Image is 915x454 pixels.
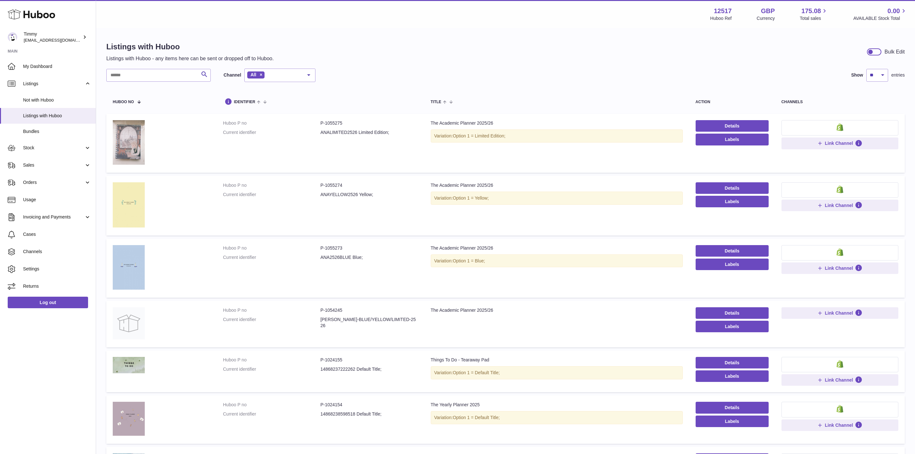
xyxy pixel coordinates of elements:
[320,254,418,260] dd: ANA2526BLUE Blue;
[761,7,775,15] strong: GBP
[431,245,683,251] div: The Academic Planner 2025/26
[837,360,843,368] img: shopify-small.png
[23,249,91,255] span: Channels
[431,120,683,126] div: The Academic Planner 2025/26
[696,100,769,104] div: action
[113,182,145,227] img: The Academic Planner 2025/26
[23,113,91,119] span: Listings with Huboo
[223,317,320,329] dt: Current identifier
[8,297,88,308] a: Log out
[320,357,418,363] dd: P-1024155
[837,248,843,256] img: shopify-small.png
[885,48,905,55] div: Bulk Edit
[696,259,769,270] button: Labels
[113,100,134,104] span: Huboo no
[825,310,853,316] span: Link Channel
[8,32,17,42] img: internalAdmin-12517@internal.huboo.com
[781,374,898,386] button: Link Channel
[696,357,769,368] a: Details
[453,133,506,138] span: Option 1 = Limited Edition;
[431,129,683,143] div: Variation:
[431,182,683,188] div: The Academic Planner 2025/26
[223,254,320,260] dt: Current identifier
[710,15,732,21] div: Huboo Ref
[223,357,320,363] dt: Huboo P no
[781,137,898,149] button: Link Channel
[891,72,905,78] span: entries
[113,357,145,373] img: Things To Do - Tearaway Pad
[837,186,843,193] img: shopify-small.png
[23,81,84,87] span: Listings
[431,192,683,205] div: Variation:
[696,245,769,257] a: Details
[781,100,898,104] div: channels
[23,63,91,70] span: My Dashboard
[431,357,683,363] div: Things To Do - Tearaway Pad
[223,402,320,408] dt: Huboo P no
[696,120,769,132] a: Details
[800,7,828,21] a: 175.08 Total sales
[320,129,418,136] dd: ANALIMITED2526 Limited Edition;
[431,254,683,268] div: Variation:
[223,245,320,251] dt: Huboo P no
[320,402,418,408] dd: P-1024154
[801,7,821,15] span: 175.08
[696,196,769,207] button: Labels
[234,100,255,104] span: identifier
[453,415,500,420] span: Option 1 = Default Title;
[837,123,843,131] img: shopify-small.png
[223,129,320,136] dt: Current identifier
[825,202,853,208] span: Link Channel
[106,55,274,62] p: Listings with Huboo - any items here can be sent or dropped off to Huboo.
[431,100,441,104] span: title
[431,402,683,408] div: The Yearly Planner 2025
[320,317,418,329] dd: [PERSON_NAME]-BLUE/YELLOW/LIMITED-2526
[23,214,84,220] span: Invoicing and Payments
[851,72,863,78] label: Show
[825,140,853,146] span: Link Channel
[853,15,907,21] span: AVAILABLE Stock Total
[113,120,145,165] img: The Academic Planner 2025/26
[320,192,418,198] dd: ANAYELLOW2526 Yellow;
[781,262,898,274] button: Link Channel
[431,411,683,424] div: Variation:
[837,405,843,413] img: shopify-small.png
[23,197,91,203] span: Usage
[696,402,769,413] a: Details
[223,120,320,126] dt: Huboo P no
[24,37,94,43] span: [EMAIL_ADDRESS][DOMAIN_NAME]
[825,377,853,383] span: Link Channel
[23,179,84,186] span: Orders
[23,231,91,237] span: Cases
[696,321,769,332] button: Labels
[453,370,500,375] span: Option 1 = Default Title;
[781,200,898,211] button: Link Channel
[800,15,828,21] span: Total sales
[113,307,145,339] img: The Academic Planner 2025/26
[23,145,84,151] span: Stock
[23,97,91,103] span: Not with Huboo
[696,416,769,427] button: Labels
[781,419,898,431] button: Link Channel
[113,245,145,290] img: The Academic Planner 2025/26
[320,120,418,126] dd: P-1055275
[320,182,418,188] dd: P-1055274
[250,72,256,77] span: All
[853,7,907,21] a: 0.00 AVAILABLE Stock Total
[453,195,489,201] span: Option 1 = Yellow;
[223,411,320,417] dt: Current identifier
[696,182,769,194] a: Details
[320,366,418,372] dd: 14868237222262 Default Title;
[825,422,853,428] span: Link Channel
[23,283,91,289] span: Returns
[24,31,81,43] div: Timmy
[223,192,320,198] dt: Current identifier
[223,307,320,313] dt: Huboo P no
[113,402,145,435] img: The Yearly Planner 2025
[23,162,84,168] span: Sales
[320,245,418,251] dd: P-1055273
[106,42,274,52] h1: Listings with Huboo
[224,72,241,78] label: Channel
[223,182,320,188] dt: Huboo P no
[887,7,900,15] span: 0.00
